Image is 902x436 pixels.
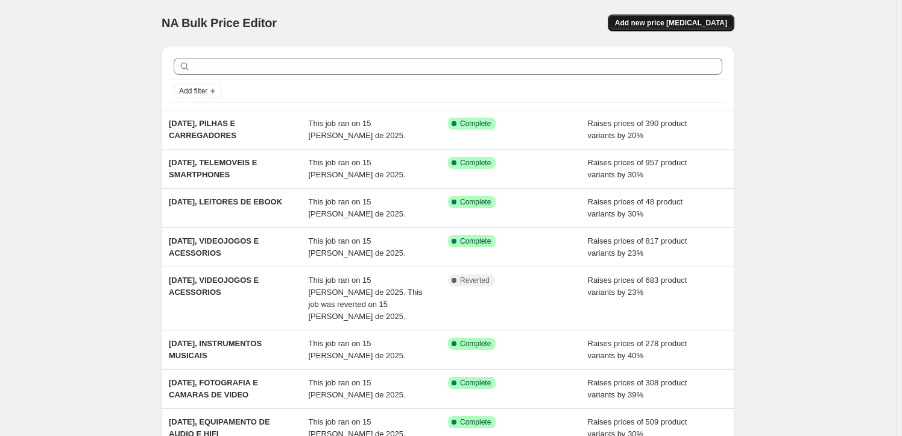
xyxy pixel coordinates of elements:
[309,339,406,360] span: This job ran on 15 [PERSON_NAME] de 2025.
[169,197,282,206] span: [DATE], LEITORES DE EBOOK
[460,236,491,246] span: Complete
[309,197,406,218] span: This job ran on 15 [PERSON_NAME] de 2025.
[460,119,491,128] span: Complete
[309,378,406,399] span: This job ran on 15 [PERSON_NAME] de 2025.
[460,158,491,168] span: Complete
[588,339,687,360] span: Raises prices of 278 product variants by 40%
[460,378,491,388] span: Complete
[309,158,406,179] span: This job ran on 15 [PERSON_NAME] de 2025.
[588,119,687,140] span: Raises prices of 390 product variants by 20%
[169,339,262,360] span: [DATE], INSTRUMENTOS MUSICAIS
[309,276,423,321] span: This job ran on 15 [PERSON_NAME] de 2025. This job was reverted on 15 [PERSON_NAME] de 2025.
[169,276,259,297] span: [DATE], VIDEOJOGOS E ACESSORIOS
[460,197,491,207] span: Complete
[608,14,734,31] button: Add new price [MEDICAL_DATA]
[309,119,406,140] span: This job ran on 15 [PERSON_NAME] de 2025.
[588,276,687,297] span: Raises prices of 683 product variants by 23%
[460,276,490,285] span: Reverted
[460,339,491,349] span: Complete
[588,197,683,218] span: Raises prices of 48 product variants by 30%
[169,119,236,140] span: [DATE], PILHAS E CARREGADORES
[174,84,222,98] button: Add filter
[162,16,277,30] span: NA Bulk Price Editor
[179,86,207,96] span: Add filter
[169,236,259,257] span: [DATE], VIDEOJOGOS E ACESSORIOS
[309,236,406,257] span: This job ran on 15 [PERSON_NAME] de 2025.
[169,158,257,179] span: [DATE], TELEMOVEIS E SMARTPHONES
[588,236,687,257] span: Raises prices of 817 product variants by 23%
[588,378,687,399] span: Raises prices of 308 product variants by 39%
[460,417,491,427] span: Complete
[169,378,258,399] span: [DATE], FOTOGRAFIA E CAMARAS DE VIDEO
[615,18,727,28] span: Add new price [MEDICAL_DATA]
[588,158,687,179] span: Raises prices of 957 product variants by 30%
